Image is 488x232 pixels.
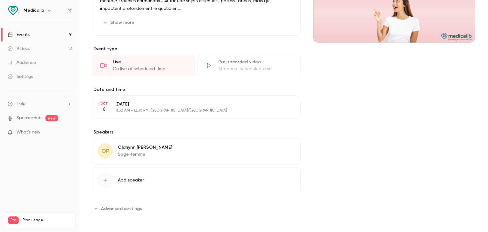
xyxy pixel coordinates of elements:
[64,130,72,135] iframe: Noticeable Trigger
[100,17,138,28] button: Show more
[98,101,110,106] div: OCT
[118,177,144,183] span: Add speaker
[92,129,301,135] label: Speakers
[118,144,172,151] p: Oldhynn [PERSON_NAME]
[198,55,301,76] div: Pre-recorded videoStream at scheduled time
[92,86,301,93] label: Date and time
[218,59,293,65] div: Pre-recorded video
[45,115,58,121] span: new
[8,73,33,80] div: Settings
[92,167,301,193] button: Add speaker
[101,205,142,212] span: Advanced settings
[8,31,30,38] div: Events
[92,138,301,165] div: OPOldhynn [PERSON_NAME]Sage-femme
[24,7,44,14] h6: Medicalib
[115,108,267,113] p: 11:30 AM - 12:30 PM, [GEOGRAPHIC_DATA]/[GEOGRAPHIC_DATA]
[115,101,267,107] p: [DATE]
[103,106,105,113] p: 6
[113,66,187,72] div: Go live at scheduled time
[8,45,30,52] div: Videos
[8,216,19,224] span: Pro
[92,46,301,52] p: Event type
[8,5,18,16] img: Medicalib
[118,151,172,158] p: Sage-femme
[101,147,109,155] span: OP
[92,55,195,76] div: LiveGo live at scheduled time
[8,100,72,107] li: help-dropdown-opener
[113,59,187,65] div: Live
[17,100,26,107] span: Help
[218,66,293,72] div: Stream at scheduled time
[23,218,71,223] span: Plan usage
[17,129,40,136] span: What's new
[92,203,301,214] section: Advanced settings
[17,115,42,121] a: SpeakerHub
[92,203,146,214] button: Advanced settings
[8,59,36,66] div: Audience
